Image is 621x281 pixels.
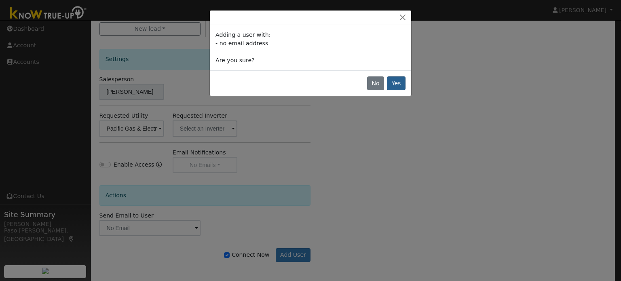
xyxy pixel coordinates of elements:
button: Yes [387,76,406,90]
span: - no email address [215,40,268,46]
span: Adding a user with: [215,32,270,38]
button: No [367,76,384,90]
span: Are you sure? [215,57,254,63]
button: Close [397,13,408,22]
